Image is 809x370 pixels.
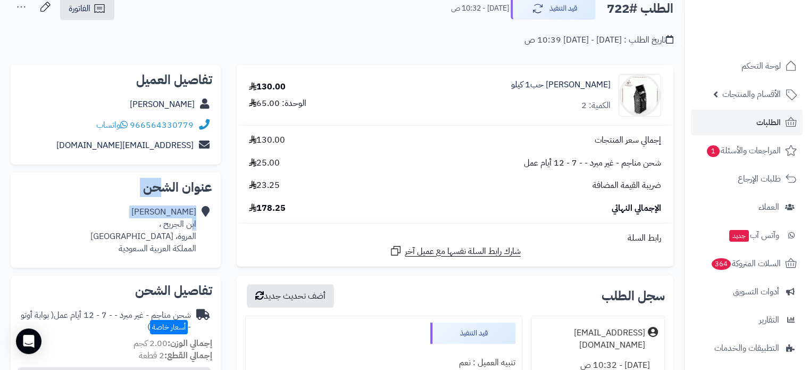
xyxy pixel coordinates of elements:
[247,284,334,308] button: أضف تحديث جديد
[728,228,779,243] span: وآتس آب
[524,157,661,169] span: شحن مناجم - غير مبرد - - 7 - 12 أيام عمل
[139,349,212,362] small: 2 قطعة
[691,53,803,79] a: لوحة التحكم
[714,341,779,356] span: التطبيقات والخدمات
[524,34,673,46] div: تاريخ الطلب : [DATE] - [DATE] 10:39 ص
[691,110,803,135] a: الطلبات
[56,139,194,152] a: [EMAIL_ADDRESS][DOMAIN_NAME]
[602,290,665,302] h3: سجل الطلب
[712,258,731,270] span: 364
[707,145,720,157] span: 1
[19,181,212,194] h2: عنوان الشحن
[21,309,191,334] span: ( بوابة أوتو - )
[595,134,661,146] span: إجمالي سعر المنتجات
[249,202,286,215] span: 178.25
[737,26,799,48] img: logo-2.png
[16,328,41,354] div: Open Intercom Messenger
[130,98,195,111] a: [PERSON_NAME]
[241,232,669,244] div: رابط السلة
[249,81,286,93] div: 130.00
[738,171,781,186] span: طلبات الإرجاع
[249,179,280,192] span: 23.25
[706,143,781,158] span: المراجعات والأسئلة
[150,320,188,334] span: أسعار خاصة
[612,202,661,215] span: الإجمالي النهائي
[511,79,611,91] a: [PERSON_NAME] حب1 كيلو
[759,313,779,327] span: التقارير
[19,284,212,297] h2: تفاصيل الشحن
[691,251,803,276] a: السلات المتروكة364
[69,2,90,15] span: الفاتورة
[581,100,611,112] div: الكمية: 2
[130,119,194,131] a: 966564330779
[405,245,521,258] span: شارك رابط السلة نفسها مع عميل آخر
[430,323,515,344] div: قيد التنفيذ
[691,335,803,361] a: التطبيقات والخدمات
[691,194,803,220] a: العملاء
[691,223,803,248] a: وآتس آبجديد
[711,256,781,271] span: السلات المتروكة
[249,134,285,146] span: 130.00
[593,179,661,192] span: ضريبة القيمة المضافة
[389,244,521,258] a: شارك رابط السلة نفسها مع عميل آخر
[164,349,212,362] strong: إجمالي القطع:
[729,230,749,242] span: جديد
[733,284,779,299] span: أدوات التسويق
[691,166,803,192] a: طلبات الإرجاع
[758,200,779,215] span: العملاء
[722,87,781,102] span: الأقسام والمنتجات
[249,97,306,110] div: الوحدة: 65.00
[691,138,803,163] a: المراجعات والأسئلة1
[691,279,803,305] a: أدوات التسويق
[249,157,280,169] span: 25.00
[90,206,196,254] div: [PERSON_NAME] ابن الجريح ، المروة، [GEOGRAPHIC_DATA] المملكة العربية السعودية
[451,3,509,14] small: [DATE] - 10:32 ص
[538,327,645,351] div: [EMAIL_ADDRESS][DOMAIN_NAME]
[619,74,661,117] img: 1696329499-%D8%A8%D9%86-%D8%A7%D8%B3%D8%A8%D8%B1%D9%8A%D8%B3%D9%88-%D8%AD%D8%A8-1-%D9%83-90x90.gif
[691,307,803,333] a: التقارير
[96,119,128,131] a: واتساب
[168,337,212,350] strong: إجمالي الوزن:
[741,59,781,73] span: لوحة التحكم
[134,337,212,350] small: 2.00 كجم
[756,115,781,130] span: الطلبات
[19,309,191,334] div: شحن مناجم - غير مبرد - - 7 - 12 أيام عمل
[19,73,212,86] h2: تفاصيل العميل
